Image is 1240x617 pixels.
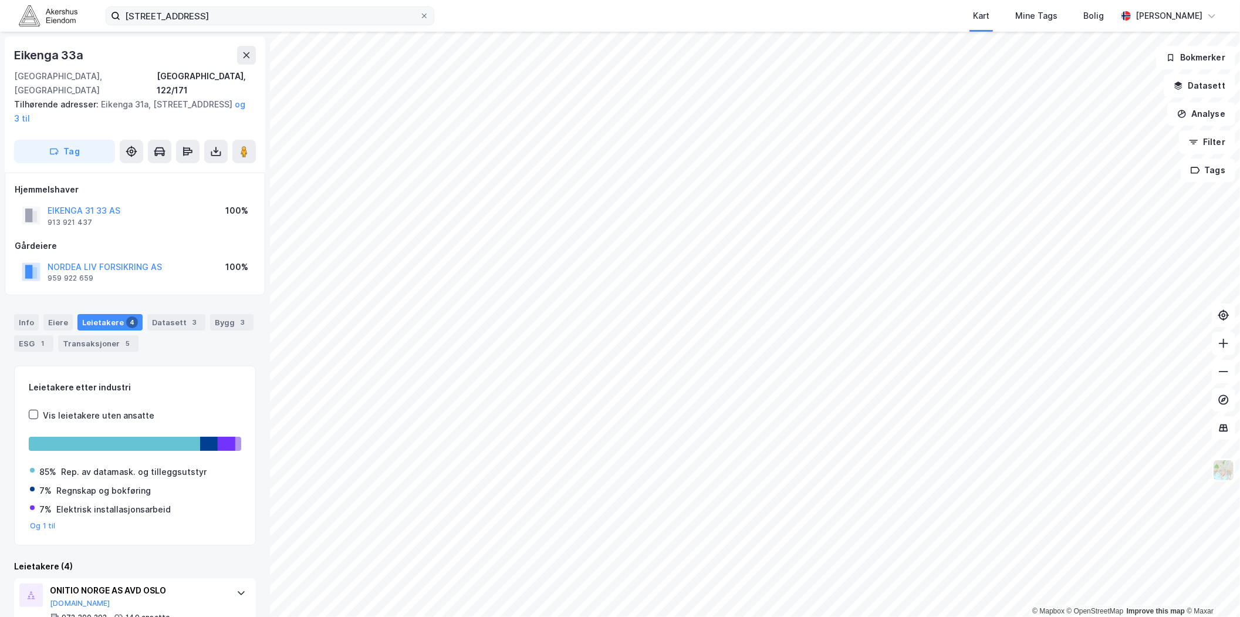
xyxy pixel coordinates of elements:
[39,484,52,498] div: 7%
[15,183,255,197] div: Hjemmelshaver
[48,218,92,227] div: 913 921 437
[56,484,151,498] div: Regnskap og bokføring
[1136,9,1202,23] div: [PERSON_NAME]
[56,503,171,517] div: Elektrisk installasjonsarbeid
[39,465,56,479] div: 85%
[77,314,143,331] div: Leietakere
[58,335,138,352] div: Transaksjoner
[50,599,110,608] button: [DOMAIN_NAME]
[43,314,73,331] div: Eiere
[973,9,989,23] div: Kart
[1212,459,1235,481] img: Z
[1083,9,1104,23] div: Bolig
[43,409,154,423] div: Vis leietakere uten ansatte
[14,46,86,65] div: Eikenga 33a
[157,69,256,97] div: [GEOGRAPHIC_DATA], 122/171
[147,314,205,331] div: Datasett
[126,316,138,328] div: 4
[1127,607,1185,615] a: Improve this map
[14,559,256,574] div: Leietakere (4)
[210,314,254,331] div: Bygg
[1032,607,1065,615] a: Mapbox
[237,316,249,328] div: 3
[61,465,207,479] div: Rep. av datamask. og tilleggsutstyr
[15,239,255,253] div: Gårdeiere
[120,7,420,25] input: Søk på adresse, matrikkel, gårdeiere, leietakere eller personer
[14,99,101,109] span: Tilhørende adresser:
[14,335,53,352] div: ESG
[37,338,49,349] div: 1
[50,584,225,598] div: ONITIO NORGE AS AVD OSLO
[1179,130,1235,154] button: Filter
[225,204,248,218] div: 100%
[1067,607,1124,615] a: OpenStreetMap
[1015,9,1057,23] div: Mine Tags
[1156,46,1235,69] button: Bokmerker
[189,316,201,328] div: 3
[14,97,246,126] div: Eikenga 31a, [STREET_ADDRESS]
[1164,74,1235,97] button: Datasett
[1181,561,1240,617] div: Kontrollprogram for chat
[1181,561,1240,617] iframe: Chat Widget
[1181,159,1235,182] button: Tags
[29,380,241,395] div: Leietakere etter industri
[1167,102,1235,126] button: Analyse
[30,521,56,531] button: Og 1 til
[14,140,115,163] button: Tag
[225,260,248,274] div: 100%
[48,274,93,283] div: 959 922 659
[39,503,52,517] div: 7%
[122,338,134,349] div: 5
[19,5,77,26] img: akershus-eiendom-logo.9091f326c980b4bce74ccdd9f866810c.svg
[14,69,157,97] div: [GEOGRAPHIC_DATA], [GEOGRAPHIC_DATA]
[14,314,39,331] div: Info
